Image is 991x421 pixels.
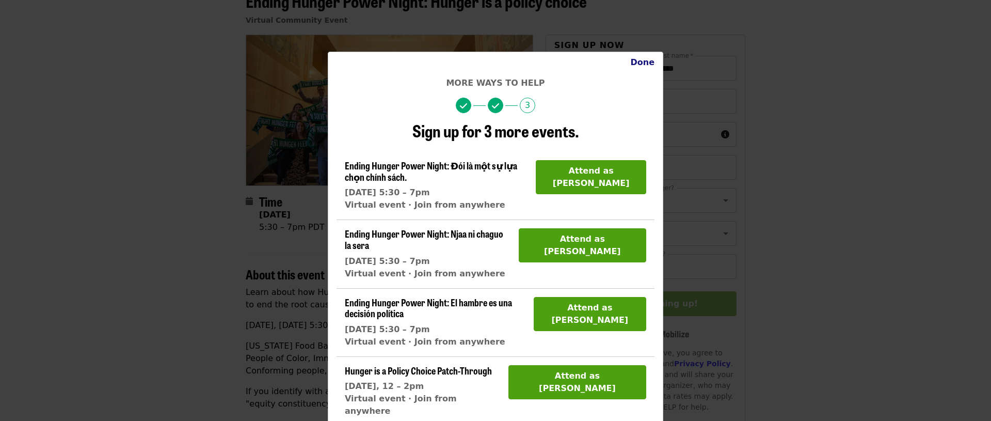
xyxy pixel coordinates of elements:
span: Ending Hunger Power Night: Đói là một sự lựa chọn chính sách. [345,159,517,183]
div: [DATE] 5:30 – 7pm [345,323,525,336]
span: Ending Hunger Power Night: Njaa ni chaguo la sera [345,227,503,252]
i: check icon [460,101,467,111]
span: More ways to help [446,78,545,88]
div: Virtual event · Join from anywhere [345,393,500,417]
a: Hunger is a Policy Choice Patch-Through[DATE], 12 – 2pmVirtual event · Join from anywhere [345,365,500,418]
div: [DATE], 12 – 2pm [345,380,500,393]
button: Attend as [PERSON_NAME] [534,297,646,331]
button: Attend as [PERSON_NAME] [508,365,646,399]
span: Sign up for 3 more events. [412,118,579,143]
div: Virtual event · Join from anywhere [345,268,510,280]
button: Attend as [PERSON_NAME] [536,160,646,194]
div: [DATE] 5:30 – 7pm [345,186,528,199]
div: [DATE] 5:30 – 7pm [345,255,510,268]
div: Virtual event · Join from anywhere [345,199,528,211]
button: Attend as [PERSON_NAME] [519,228,646,262]
a: Ending Hunger Power Night: Njaa ni chaguo la sera[DATE] 5:30 – 7pmVirtual event · Join from anywhere [345,228,510,279]
span: 3 [520,98,535,113]
button: Close [622,52,663,73]
i: check icon [492,101,499,111]
a: Ending Hunger Power Night: El hambre es una decisión política[DATE] 5:30 – 7pmVirtual event · Joi... [345,297,525,348]
a: Ending Hunger Power Night: Đói là một sự lựa chọn chính sách.[DATE] 5:30 – 7pmVirtual event · Joi... [345,160,528,211]
span: Ending Hunger Power Night: El hambre es una decisión política [345,295,512,320]
div: Virtual event · Join from anywhere [345,336,525,348]
span: Hunger is a Policy Choice Patch-Through [345,364,492,377]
